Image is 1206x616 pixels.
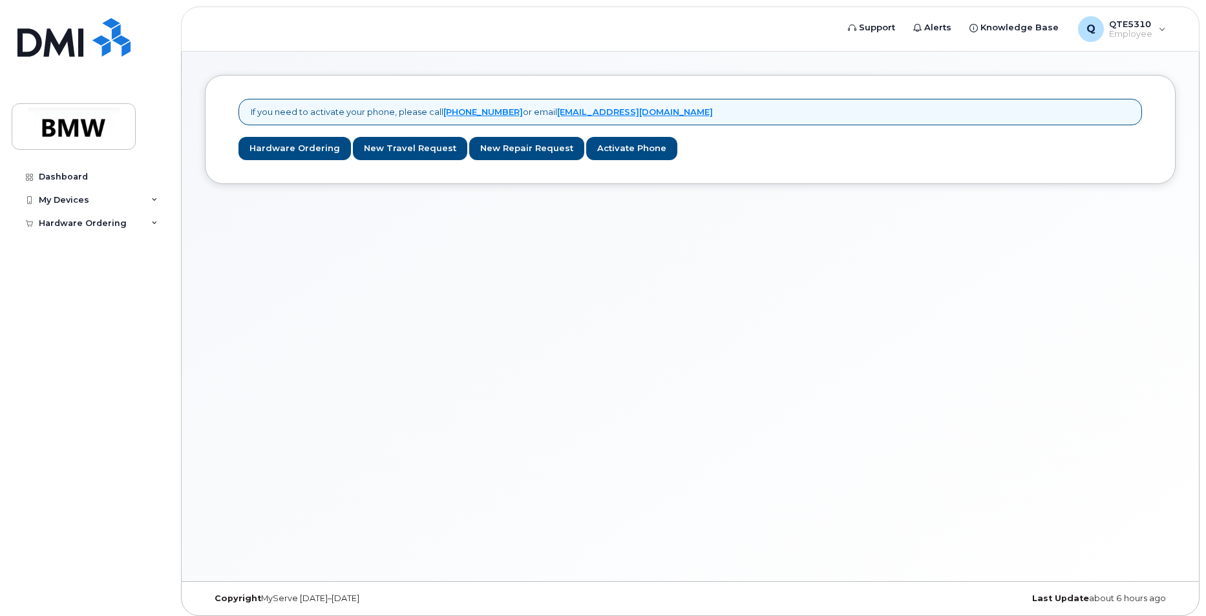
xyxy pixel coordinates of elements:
[238,137,351,161] a: Hardware Ordering
[205,593,529,604] div: MyServe [DATE]–[DATE]
[586,137,677,161] a: Activate Phone
[1032,593,1089,603] strong: Last Update
[443,107,523,117] a: [PHONE_NUMBER]
[852,593,1176,604] div: about 6 hours ago
[469,137,584,161] a: New Repair Request
[353,137,467,161] a: New Travel Request
[557,107,713,117] a: [EMAIL_ADDRESS][DOMAIN_NAME]
[251,106,713,118] p: If you need to activate your phone, please call or email
[215,593,261,603] strong: Copyright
